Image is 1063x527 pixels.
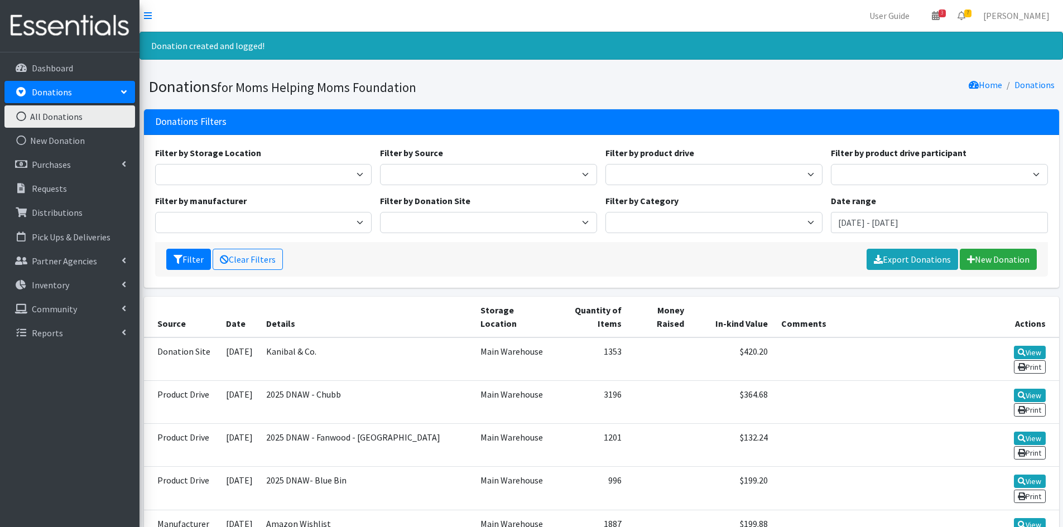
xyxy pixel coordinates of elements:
[259,380,474,423] td: 2025 DNAW - Chubb
[1014,475,1046,488] a: View
[691,380,775,423] td: $364.68
[4,322,135,344] a: Reports
[4,153,135,176] a: Purchases
[691,297,775,337] th: In-kind Value
[148,77,598,96] h1: Donations
[474,467,551,510] td: Main Warehouse
[4,129,135,152] a: New Donation
[605,194,679,207] label: Filter by Category
[4,81,135,103] a: Donations
[923,4,949,27] a: 3
[831,212,1048,233] input: January 1, 2011 - December 31, 2011
[551,337,628,381] td: 1353
[1014,360,1046,374] a: Print
[1014,446,1046,460] a: Print
[380,146,443,159] label: Filter by Source
[860,4,918,27] a: User Guide
[32,231,110,243] p: Pick Ups & Deliveries
[691,424,775,467] td: $132.24
[213,249,283,270] a: Clear Filters
[4,274,135,296] a: Inventory
[155,194,247,207] label: Filter by manufacturer
[166,249,211,270] button: Filter
[4,177,135,200] a: Requests
[4,7,135,45] img: HumanEssentials
[960,249,1037,270] a: New Donation
[217,79,416,95] small: for Moms Helping Moms Foundation
[551,424,628,467] td: 1201
[474,424,551,467] td: Main Warehouse
[32,207,83,218] p: Distributions
[32,279,69,291] p: Inventory
[4,226,135,248] a: Pick Ups & Deliveries
[982,297,1059,337] th: Actions
[474,337,551,381] td: Main Warehouse
[628,297,691,337] th: Money Raised
[144,337,219,381] td: Donation Site
[155,146,261,159] label: Filter by Storage Location
[939,9,946,17] span: 3
[974,4,1059,27] a: [PERSON_NAME]
[380,194,470,207] label: Filter by Donation Site
[219,380,259,423] td: [DATE]
[259,297,474,337] th: Details
[474,380,551,423] td: Main Warehouse
[1014,403,1046,417] a: Print
[691,337,775,381] td: $420.20
[144,424,219,467] td: Product Drive
[4,57,135,79] a: Dashboard
[144,380,219,423] td: Product Drive
[32,62,73,74] p: Dashboard
[219,297,259,337] th: Date
[551,297,628,337] th: Quantity of Items
[32,159,71,170] p: Purchases
[551,467,628,510] td: 996
[1014,490,1046,503] a: Print
[219,337,259,381] td: [DATE]
[4,105,135,128] a: All Donations
[474,297,551,337] th: Storage Location
[1014,432,1046,445] a: View
[775,297,982,337] th: Comments
[219,467,259,510] td: [DATE]
[831,194,876,207] label: Date range
[32,183,67,194] p: Requests
[831,146,966,159] label: Filter by product drive participant
[964,9,971,17] span: 7
[219,424,259,467] td: [DATE]
[551,380,628,423] td: 3196
[32,327,63,339] p: Reports
[144,297,219,337] th: Source
[605,146,694,159] label: Filter by product drive
[4,298,135,320] a: Community
[691,467,775,510] td: $199.20
[155,116,227,128] h3: Donations Filters
[140,32,1063,60] div: Donation created and logged!
[1014,346,1046,359] a: View
[949,4,974,27] a: 7
[144,467,219,510] td: Product Drive
[259,424,474,467] td: 2025 DNAW - Fanwood - [GEOGRAPHIC_DATA]
[32,303,77,315] p: Community
[259,467,474,510] td: 2025 DNAW- Blue Bin
[969,79,1002,90] a: Home
[1014,79,1055,90] a: Donations
[32,86,72,98] p: Donations
[867,249,958,270] a: Export Donations
[1014,389,1046,402] a: View
[4,201,135,224] a: Distributions
[4,250,135,272] a: Partner Agencies
[259,337,474,381] td: Kanibal & Co.
[32,255,97,267] p: Partner Agencies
